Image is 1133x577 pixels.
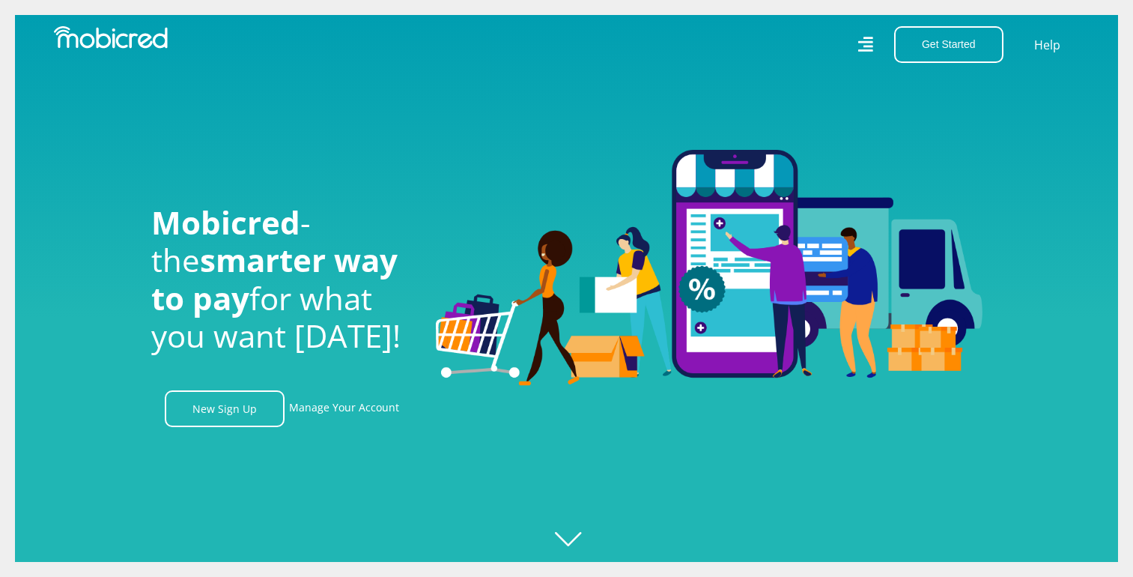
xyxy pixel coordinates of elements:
a: Manage Your Account [289,390,399,427]
a: Help [1033,35,1061,55]
a: New Sign Up [165,390,285,427]
button: Get Started [894,26,1003,63]
img: Mobicred [54,26,168,49]
span: smarter way to pay [151,238,398,318]
img: Welcome to Mobicred [436,150,982,387]
h1: - the for what you want [DATE]! [151,204,413,355]
span: Mobicred [151,201,300,244]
